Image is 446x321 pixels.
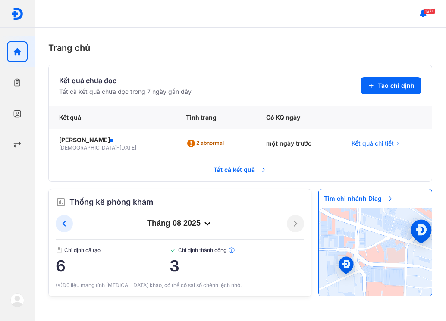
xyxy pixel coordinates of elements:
div: Kết quả [49,106,176,129]
div: (*)Dữ liệu mang tính [MEDICAL_DATA] khảo, có thể có sai số chênh lệch nhỏ. [56,281,304,289]
div: tháng 08 2025 [73,218,287,229]
img: info.7e716105.svg [228,247,235,254]
button: Tạo chỉ định [361,77,421,94]
img: logo [10,293,24,307]
span: Tất cả kết quả [208,160,272,179]
img: order.5a6da16c.svg [56,197,66,207]
span: 3 [170,257,304,274]
img: logo [11,7,24,20]
span: [DATE] [119,144,136,151]
span: Chỉ định thành công [170,247,304,254]
span: Chỉ định đã tạo [56,247,170,254]
span: Kết quả chi tiết [352,139,394,148]
div: Tình trạng [176,106,256,129]
div: Kết quả chưa đọc [59,75,192,86]
div: Trang chủ [48,41,432,54]
span: 1674 [424,8,435,14]
span: [DEMOGRAPHIC_DATA] [59,144,117,151]
div: Có KQ ngày [256,106,341,129]
div: một ngày trước [256,129,341,159]
div: 2 abnormal [186,137,227,150]
div: [PERSON_NAME] [59,136,165,144]
span: - [117,144,119,151]
div: Tất cả kết quả chưa đọc trong 7 ngày gần đây [59,87,192,96]
span: Thống kê phòng khám [69,196,153,208]
span: Tìm chi nhánh Diag [319,189,399,208]
img: document.50c4cfd0.svg [56,247,63,254]
span: Tạo chỉ định [378,81,415,90]
img: checked-green.01cc79e0.svg [170,247,176,254]
span: 6 [56,257,170,274]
